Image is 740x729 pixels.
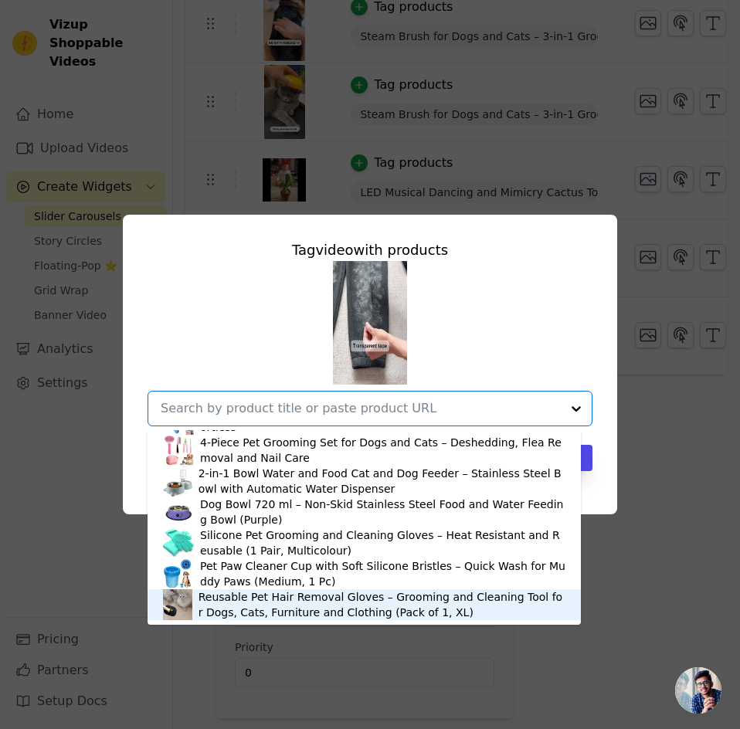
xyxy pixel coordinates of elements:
div: Pet Paw Cleaner Cup with Soft Silicone Bristles – Quick Wash for Muddy Paws (Medium, 1 Pc) [200,558,565,589]
input: Search by product title or paste product URL [161,399,561,418]
img: product thumbnail [163,466,192,497]
a: Open chat [675,667,721,714]
img: product thumbnail [163,558,194,589]
div: Dog Bowl 720 ml – Non-Skid Stainless Steel Food and Water Feeding Bowl (Purple) [200,497,565,527]
div: Silicone Pet Grooming and Cleaning Gloves – Heat Resistant and Reusable (1 Pair, Multicolour) [200,527,565,558]
div: Tag video with products [148,239,592,261]
div: 4-Piece Pet Grooming Set for Dogs and Cats – Deshedding, Flea Removal and Nail Care [200,435,565,466]
img: product thumbnail [163,527,194,558]
img: product thumbnail [163,497,194,527]
img: vizup-images-64d7.png [333,261,407,385]
div: 2-in-1 Bowl Water and Food Cat and Dog Feeder – Stainless Steel Bowl with Automatic Water Dispenser [199,466,565,497]
div: Reusable Pet Hair Removal Gloves – Grooming and Cleaning Tool for Dogs, Cats, Furniture and Cloth... [199,589,565,620]
img: product thumbnail [163,589,192,620]
img: product thumbnail [163,435,194,466]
